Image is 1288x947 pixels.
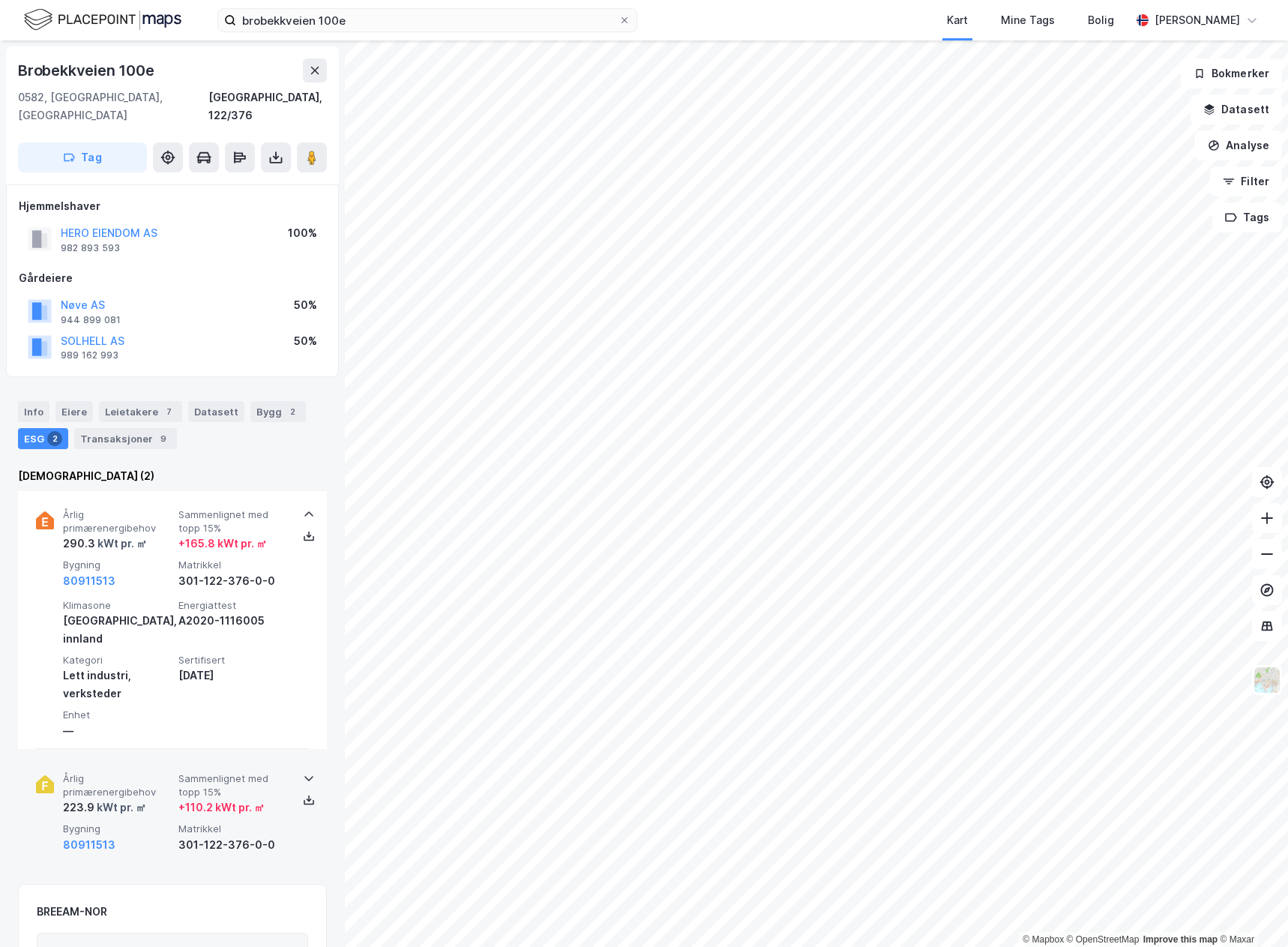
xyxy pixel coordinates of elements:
[63,612,172,648] div: [GEOGRAPHIC_DATA], innland
[178,667,288,685] div: [DATE]
[63,709,172,721] span: Enhet
[178,823,288,835] span: Matrikkel
[178,772,288,799] span: Sammenlignet med topp 15%
[178,559,288,571] span: Matrikkel
[1191,94,1282,124] button: Datasett
[294,332,317,350] div: 50%
[1212,202,1282,232] button: Tags
[63,508,172,535] span: Årlig primærenergibehov
[63,572,115,590] button: 80911513
[18,88,208,124] div: 0582, [GEOGRAPHIC_DATA], [GEOGRAPHIC_DATA]
[63,722,172,740] div: —
[63,667,172,703] div: Lett industri, verksteder
[188,401,244,422] div: Datasett
[61,314,121,326] div: 944 899 081
[178,508,288,535] span: Sammenlignet med topp 15%
[18,142,147,172] button: Tag
[95,535,147,553] div: kWt pr. ㎡
[1210,166,1282,196] button: Filter
[74,428,177,449] div: Transaksjoner
[19,197,326,215] div: Hjemmelshaver
[1181,58,1282,88] button: Bokmerker
[18,58,157,82] div: Brobekkveien 100e
[1195,130,1282,160] button: Analyse
[63,654,172,667] span: Kategori
[178,572,288,590] div: 301-122-376-0-0
[18,428,68,449] div: ESG
[61,242,120,254] div: 982 893 593
[1023,934,1064,945] a: Mapbox
[1088,11,1114,29] div: Bolig
[19,269,326,287] div: Gårdeiere
[236,9,619,31] input: Søk på adresse, matrikkel, gårdeiere, leietakere eller personer
[24,7,181,33] img: logo.f888ab2527a4732fd821a326f86c7f29.svg
[63,836,115,854] button: 80911513
[63,559,172,571] span: Bygning
[1213,875,1288,947] iframe: Chat Widget
[288,224,317,242] div: 100%
[178,799,265,817] div: + 110.2 kWt pr. ㎡
[161,404,176,419] div: 7
[208,88,327,124] div: [GEOGRAPHIC_DATA], 122/376
[18,401,49,422] div: Info
[285,404,300,419] div: 2
[55,401,93,422] div: Eiere
[63,799,146,817] div: 223.9
[156,431,171,446] div: 9
[178,836,288,854] div: 301-122-376-0-0
[178,599,288,612] span: Energiattest
[1001,11,1055,29] div: Mine Tags
[99,401,182,422] div: Leietakere
[947,11,968,29] div: Kart
[250,401,306,422] div: Bygg
[61,349,118,361] div: 989 162 993
[63,823,172,835] span: Bygning
[1253,666,1281,694] img: Z
[37,903,107,921] div: BREEAM-NOR
[63,772,172,799] span: Årlig primærenergibehov
[47,431,62,446] div: 2
[63,535,147,553] div: 290.3
[63,599,172,612] span: Klimasone
[18,467,327,485] div: [DEMOGRAPHIC_DATA] (2)
[1155,11,1240,29] div: [PERSON_NAME]
[94,799,146,817] div: kWt pr. ㎡
[178,535,267,553] div: + 165.8 kWt pr. ㎡
[1067,934,1140,945] a: OpenStreetMap
[1143,934,1218,945] a: Improve this map
[294,296,317,314] div: 50%
[1213,875,1288,947] div: Kontrollprogram for chat
[178,612,288,630] div: A2020-1116005
[178,654,288,667] span: Sertifisert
